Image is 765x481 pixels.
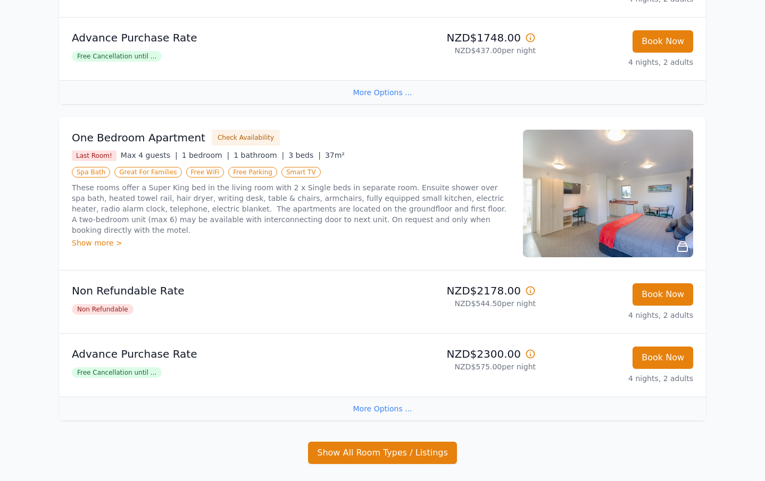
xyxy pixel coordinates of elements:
p: NZD$575.00 per night [387,361,536,372]
p: NZD$2300.00 [387,347,536,361]
span: Free Cancellation until ... [72,51,162,62]
p: NZD$1748.00 [387,30,536,45]
span: Max 4 guests | [121,151,178,159]
p: Advance Purchase Rate [72,347,378,361]
div: Show more > [72,238,510,248]
span: Free WiFi [186,167,224,178]
p: NZD$437.00 per night [387,45,536,56]
span: Spa Bath [72,167,110,178]
div: More Options ... [59,80,706,104]
span: Free Cancellation until ... [72,367,162,378]
span: 3 beds | [288,151,321,159]
button: Book Now [633,347,693,369]
p: NZD$2178.00 [387,283,536,298]
span: Smart TV [281,167,321,178]
span: 1 bathroom | [234,151,284,159]
div: More Options ... [59,396,706,420]
span: Free Parking [228,167,277,178]
button: Book Now [633,283,693,306]
span: 1 bedroom | [182,151,230,159]
button: Check Availability [212,130,280,146]
h3: One Bedroom Apartment [72,130,205,145]
button: Book Now [633,30,693,53]
span: Last Room! [72,150,117,161]
p: 4 nights, 2 adults [544,373,693,384]
p: 4 nights, 2 adults [544,57,693,67]
span: Great For Families [114,167,181,178]
button: Show All Room Types / Listings [308,442,457,464]
p: NZD$544.50 per night [387,298,536,309]
span: 37m² [325,151,345,159]
p: Advance Purchase Rate [72,30,378,45]
span: Non Refundable [72,304,134,315]
p: 4 nights, 2 adults [544,310,693,320]
p: Non Refundable Rate [72,283,378,298]
p: These rooms offer a Super King bed in the living room with 2 x Single beds in separate room. Ensu... [72,182,510,235]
